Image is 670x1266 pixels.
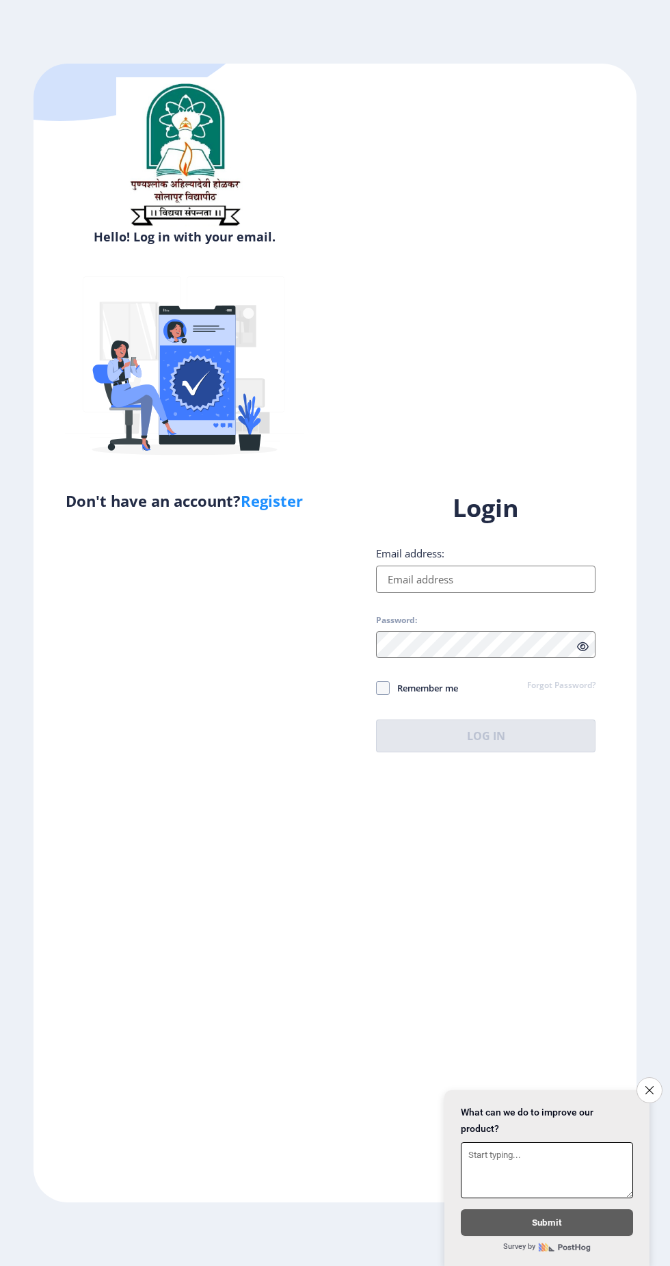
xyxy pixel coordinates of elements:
button: Log In [376,720,595,752]
label: Email address: [376,546,444,560]
span: Remember me [390,680,458,696]
h1: Login [376,492,595,525]
h6: Hello! Log in with your email. [44,228,325,245]
a: Forgot Password? [527,680,595,692]
label: Password: [376,615,417,626]
img: Verified-rafiki.svg [65,250,304,490]
img: sulogo.png [116,77,253,232]
h5: Don't have an account? [44,490,325,512]
a: Register [241,490,303,511]
input: Email address [376,566,595,593]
